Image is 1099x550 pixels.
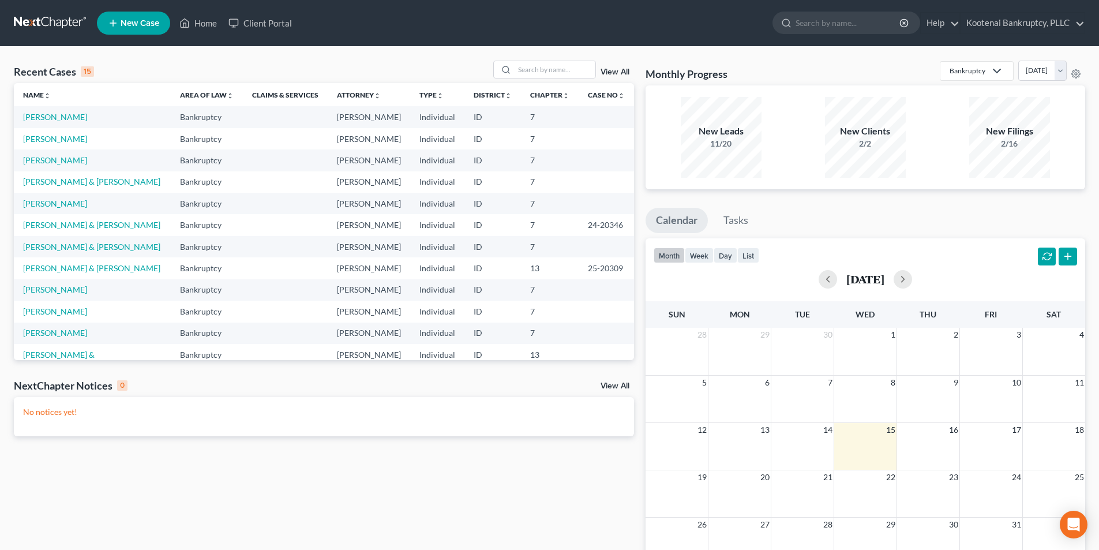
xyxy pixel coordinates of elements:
a: Case Nounfold_more [588,91,625,99]
div: New Filings [969,125,1050,138]
a: [PERSON_NAME] & [PERSON_NAME] [23,263,160,273]
td: ID [464,279,521,301]
td: 7 [521,106,579,128]
span: 14 [822,423,834,437]
td: Individual [410,279,464,301]
td: Bankruptcy [171,344,243,388]
td: [PERSON_NAME] [328,301,410,322]
td: 7 [521,214,579,235]
td: ID [464,214,521,235]
td: Bankruptcy [171,193,243,214]
td: 7 [521,301,579,322]
td: ID [464,236,521,257]
span: Sat [1047,309,1061,319]
td: [PERSON_NAME] [328,344,410,388]
span: 16 [948,423,959,437]
a: Calendar [646,208,708,233]
td: ID [464,149,521,171]
td: 24-20346 [579,214,634,235]
td: 7 [521,323,579,344]
span: 28 [696,328,708,342]
button: list [737,248,759,263]
div: 2/16 [969,138,1050,149]
a: [PERSON_NAME] [23,155,87,165]
a: [PERSON_NAME] & [PERSON_NAME]-Smth, [PERSON_NAME] [23,350,110,383]
a: [PERSON_NAME] [23,328,87,338]
td: [PERSON_NAME] [328,279,410,301]
a: [PERSON_NAME] [23,134,87,144]
td: [PERSON_NAME] [328,171,410,193]
td: Bankruptcy [171,236,243,257]
td: 7 [521,193,579,214]
span: 21 [822,470,834,484]
td: Individual [410,193,464,214]
a: Nameunfold_more [23,91,51,99]
a: [PERSON_NAME] [23,112,87,122]
span: 31 [1011,518,1022,532]
a: Districtunfold_more [474,91,512,99]
i: unfold_more [227,92,234,99]
a: [PERSON_NAME] [23,199,87,208]
td: Individual [410,323,464,344]
td: 7 [521,236,579,257]
div: New Clients [825,125,906,138]
td: Individual [410,149,464,171]
span: 29 [885,518,897,532]
span: 22 [885,470,897,484]
input: Search by name... [515,61,595,78]
td: Individual [410,171,464,193]
a: Attorneyunfold_more [337,91,381,99]
td: Bankruptcy [171,214,243,235]
td: Individual [410,257,464,279]
td: 13 [521,257,579,279]
span: Mon [730,309,750,319]
a: Typeunfold_more [419,91,444,99]
span: 8 [890,376,897,390]
span: 12 [696,423,708,437]
div: New Leads [681,125,762,138]
td: ID [464,344,521,388]
td: 25-20309 [579,257,634,279]
td: [PERSON_NAME] [328,128,410,149]
td: 7 [521,149,579,171]
td: Individual [410,128,464,149]
button: week [685,248,714,263]
span: 7 [827,376,834,390]
a: [PERSON_NAME] & [PERSON_NAME] [23,220,160,230]
span: 30 [948,518,959,532]
span: 3 [1015,328,1022,342]
a: [PERSON_NAME] & [PERSON_NAME] [23,177,160,186]
i: unfold_more [618,92,625,99]
span: 20 [759,470,771,484]
div: 0 [117,380,127,391]
span: 25 [1074,470,1085,484]
span: Fri [985,309,997,319]
td: Individual [410,236,464,257]
span: 24 [1011,470,1022,484]
td: Individual [410,344,464,388]
p: No notices yet! [23,406,625,418]
span: 13 [759,423,771,437]
span: 6 [764,376,771,390]
td: ID [464,257,521,279]
a: Help [921,13,959,33]
td: ID [464,323,521,344]
td: Individual [410,214,464,235]
div: 15 [81,66,94,77]
td: Bankruptcy [171,279,243,301]
td: [PERSON_NAME] [328,149,410,171]
span: 28 [822,518,834,532]
td: ID [464,301,521,322]
td: ID [464,128,521,149]
td: Individual [410,301,464,322]
td: [PERSON_NAME] [328,323,410,344]
button: day [714,248,737,263]
a: [PERSON_NAME] & [PERSON_NAME] [23,242,160,252]
td: [PERSON_NAME] [328,214,410,235]
span: Wed [856,309,875,319]
span: 15 [885,423,897,437]
a: [PERSON_NAME] [23,306,87,316]
span: 4 [1078,328,1085,342]
i: unfold_more [562,92,569,99]
a: Tasks [713,208,759,233]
